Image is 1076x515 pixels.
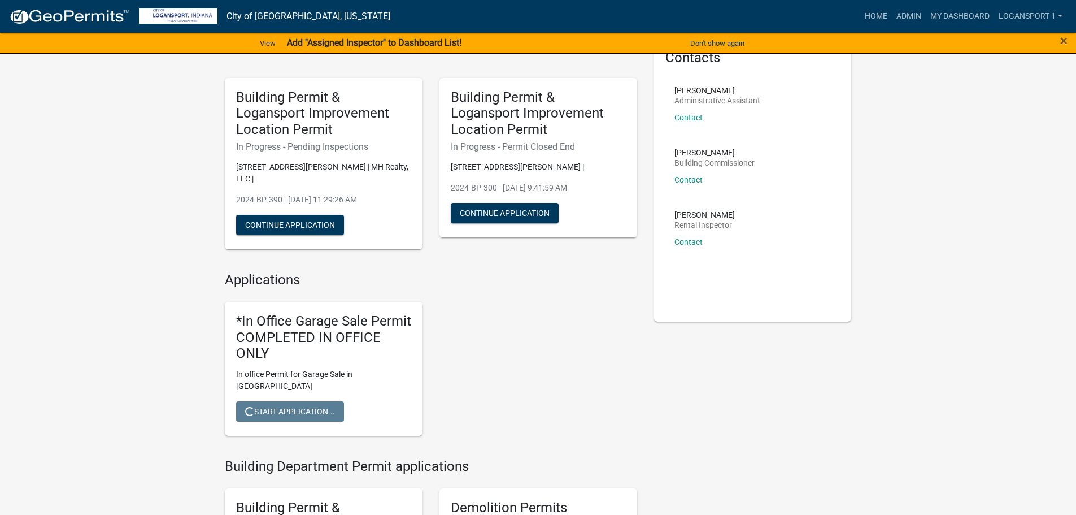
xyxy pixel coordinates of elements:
p: Building Commissioner [674,159,755,167]
p: In office Permit for Garage Sale in [GEOGRAPHIC_DATA] [236,369,411,392]
span: × [1060,33,1068,49]
p: 2024-BP-300 - [DATE] 9:41:59 AM [451,182,626,194]
h5: Contacts [665,50,840,66]
img: City of Logansport, Indiana [139,8,217,24]
a: View [255,34,280,53]
a: Admin [892,6,926,27]
h4: Building Department Permit applications [225,458,637,475]
p: [PERSON_NAME] [674,149,755,157]
p: [PERSON_NAME] [674,211,735,219]
p: [STREET_ADDRESS][PERSON_NAME] | [451,161,626,173]
button: Close [1060,34,1068,47]
h6: In Progress - Permit Closed End [451,141,626,152]
button: Continue Application [236,215,344,235]
p: 2024-BP-390 - [DATE] 11:29:26 AM [236,194,411,206]
a: Logansport 1 [994,6,1067,27]
a: My Dashboard [926,6,994,27]
p: Administrative Assistant [674,97,760,105]
button: Continue Application [451,203,559,223]
h4: Applications [225,272,637,288]
h5: Building Permit & Logansport Improvement Location Permit [236,89,411,138]
strong: Add "Assigned Inspector" to Dashboard List! [287,37,461,48]
p: Rental Inspector [674,221,735,229]
h5: Building Permit & Logansport Improvement Location Permit [451,89,626,138]
p: [PERSON_NAME] [674,86,760,94]
h6: In Progress - Pending Inspections [236,141,411,152]
a: Contact [674,175,703,184]
h5: *In Office Garage Sale Permit COMPLETED IN OFFICE ONLY [236,313,411,362]
a: Contact [674,237,703,246]
span: Start Application... [245,407,335,416]
a: Home [860,6,892,27]
a: Contact [674,113,703,122]
button: Don't show again [686,34,749,53]
a: City of [GEOGRAPHIC_DATA], [US_STATE] [226,7,390,26]
p: [STREET_ADDRESS][PERSON_NAME] | MH Realty, LLC | [236,161,411,185]
button: Start Application... [236,401,344,422]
